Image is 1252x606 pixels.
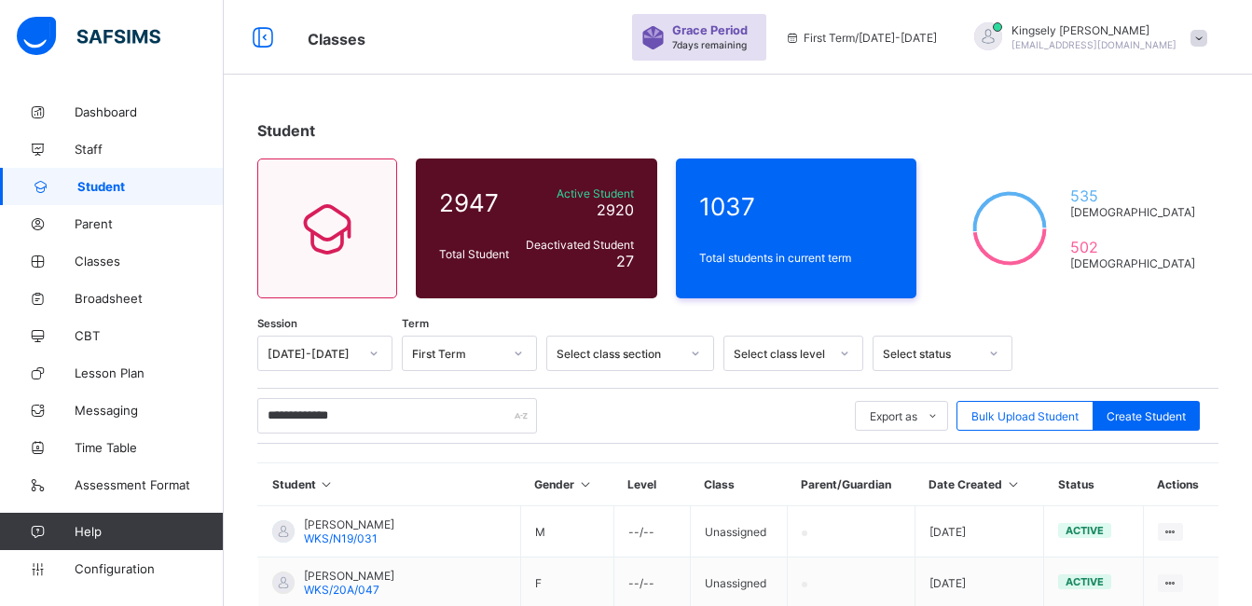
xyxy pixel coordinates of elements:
span: [PERSON_NAME] [304,517,394,531]
span: [PERSON_NAME] [304,569,394,583]
span: 2947 [439,188,514,217]
td: Unassigned [690,506,787,558]
span: session/term information [785,31,937,45]
span: Configuration [75,561,223,576]
span: Export as [870,409,917,423]
i: Sort in Ascending Order [319,477,335,491]
th: Actions [1143,463,1218,506]
span: 27 [616,252,634,270]
span: Classes [75,254,224,269]
span: Broadsheet [75,291,224,306]
div: Select class section [557,347,680,361]
span: Session [257,317,297,330]
span: Deactivated Student [523,238,634,252]
div: [DATE]-[DATE] [268,347,358,361]
span: 2920 [597,200,634,219]
th: Gender [520,463,613,506]
span: [DEMOGRAPHIC_DATA] [1070,205,1195,219]
span: Student [257,121,315,140]
td: M [520,506,613,558]
th: Date Created [915,463,1044,506]
td: [DATE] [915,506,1044,558]
div: Total Student [434,242,518,266]
span: active [1066,524,1104,537]
th: Status [1044,463,1144,506]
span: WKS/20A/047 [304,583,379,597]
span: CBT [75,328,224,343]
span: Active Student [523,186,634,200]
th: Parent/Guardian [787,463,915,506]
th: Class [690,463,787,506]
span: Term [402,317,429,330]
span: Total students in current term [699,251,894,265]
th: Level [613,463,690,506]
span: Classes [308,30,365,48]
span: WKS/N19/031 [304,531,378,545]
div: Select status [883,347,978,361]
span: 7 days remaining [672,39,747,50]
span: Assessment Format [75,477,224,492]
span: 502 [1070,238,1195,256]
span: Messaging [75,403,224,418]
span: Help [75,524,223,539]
img: safsims [17,17,160,56]
td: --/-- [613,506,690,558]
span: Parent [75,216,224,231]
span: Dashboard [75,104,224,119]
img: sticker-purple.71386a28dfed39d6af7621340158ba97.svg [641,26,665,49]
span: Kingsely [PERSON_NAME] [1011,23,1176,37]
span: Time Table [75,440,224,455]
div: First Term [412,347,502,361]
i: Sort in Ascending Order [577,477,593,491]
span: Grace Period [672,23,748,37]
span: [DEMOGRAPHIC_DATA] [1070,256,1195,270]
span: Staff [75,142,224,157]
span: 1037 [699,192,894,221]
span: 535 [1070,186,1195,205]
span: Student [77,179,224,194]
i: Sort in Ascending Order [1005,477,1021,491]
span: Bulk Upload Student [971,409,1079,423]
span: Create Student [1107,409,1186,423]
span: [EMAIL_ADDRESS][DOMAIN_NAME] [1011,39,1176,50]
span: Lesson Plan [75,365,224,380]
th: Student [258,463,521,506]
span: active [1066,575,1104,588]
div: KingselyGabriel [956,22,1217,53]
div: Select class level [734,347,829,361]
